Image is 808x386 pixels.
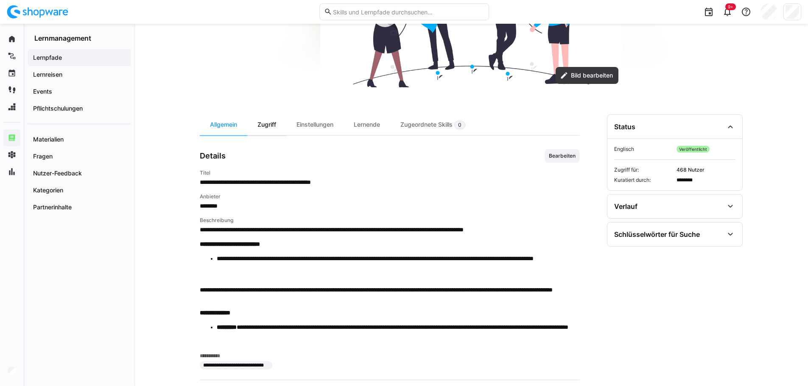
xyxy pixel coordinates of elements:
[614,146,673,153] span: Englisch
[200,169,580,176] h4: Titel
[614,177,673,183] span: Kuratiert durch:
[614,230,700,239] div: Schlüsselwörter für Suche
[390,114,475,135] div: Zugeordnete Skills
[677,146,710,153] span: Veröffentlicht
[247,114,286,135] div: Zugriff
[614,122,635,131] div: Status
[332,8,484,16] input: Skills und Lernpfade durchsuchen…
[200,151,226,161] h3: Details
[545,149,580,163] button: Bearbeiten
[556,67,618,84] button: Bild bearbeiten
[614,202,637,211] div: Verlauf
[548,153,576,159] span: Bearbeiten
[200,193,580,200] h4: Anbieter
[570,71,614,80] span: Bild bearbeiten
[677,167,735,173] span: 468 Nutzer
[458,122,461,128] span: 0
[614,167,673,173] span: Zugriff für:
[344,114,390,135] div: Lernende
[728,4,733,9] span: 9+
[286,114,344,135] div: Einstellungen
[200,114,247,135] div: Allgemein
[200,217,580,224] h4: Beschreibung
